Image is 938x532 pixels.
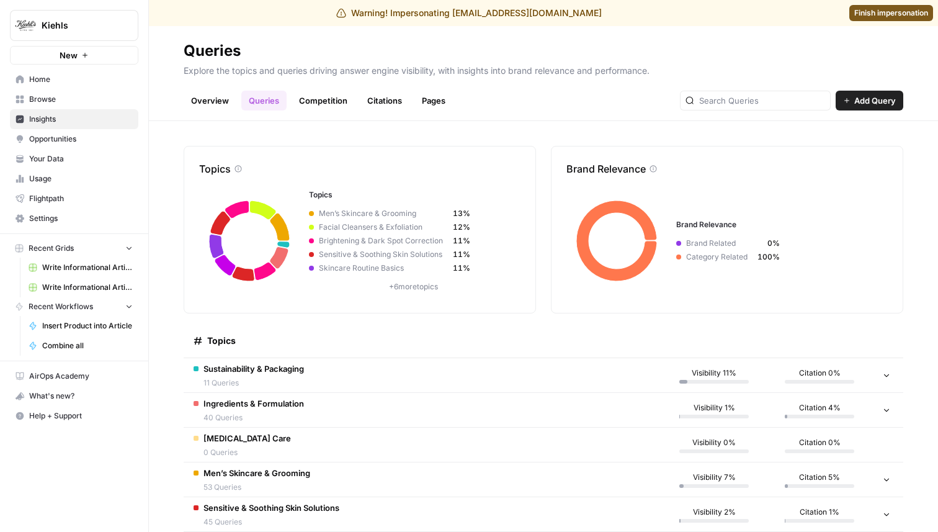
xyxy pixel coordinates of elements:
[203,412,304,423] span: 40 Queries
[23,258,138,277] a: Write Informational Article
[693,472,736,483] span: Visibility 7%
[854,7,928,19] span: Finish impersonation
[453,235,470,246] span: 11%
[11,387,138,405] div: What's new?
[184,61,903,77] p: Explore the topics and queries driving answer engine visibility, with insights into brand relevan...
[292,91,355,110] a: Competition
[681,238,757,249] span: Brand Related
[29,153,133,165] span: Your Data
[29,94,133,105] span: Browse
[241,91,287,110] a: Queries
[757,238,780,249] span: 0%
[203,397,304,410] span: Ingredients & Formulation
[203,516,339,528] span: 45 Queries
[42,320,133,331] span: Insert Product into Article
[23,277,138,297] a: Write Informational Article
[10,10,138,41] button: Workspace: Kiehls
[42,340,133,351] span: Combine all
[414,91,453,110] a: Pages
[453,222,470,233] span: 12%
[681,251,757,263] span: Category Related
[757,251,780,263] span: 100%
[10,406,138,426] button: Help + Support
[699,94,825,107] input: Search Queries
[203,432,291,444] span: [MEDICAL_DATA] Care
[29,114,133,125] span: Insights
[799,367,841,379] span: Citation 0%
[23,316,138,336] a: Insert Product into Article
[10,239,138,258] button: Recent Grids
[10,169,138,189] a: Usage
[10,386,138,406] button: What's new?
[566,161,646,176] p: Brand Relevance
[692,367,736,379] span: Visibility 11%
[453,263,470,274] span: 11%
[799,437,841,448] span: Citation 0%
[10,46,138,65] button: New
[800,507,839,518] span: Citation 1%
[10,70,138,89] a: Home
[453,249,470,260] span: 11%
[10,149,138,169] a: Your Data
[203,482,310,493] span: 53 Queries
[10,89,138,109] a: Browse
[42,282,133,293] span: Write Informational Article
[799,472,840,483] span: Citation 5%
[10,189,138,209] a: Flightpath
[203,377,304,389] span: 11 Queries
[29,301,93,312] span: Recent Workflows
[309,281,517,292] p: + 6 more topics
[203,363,304,375] span: Sustainability & Packaging
[29,213,133,224] span: Settings
[314,222,453,233] span: Facial Cleansers & Exfoliation
[693,507,736,518] span: Visibility 2%
[10,129,138,149] a: Opportunities
[29,173,133,184] span: Usage
[314,263,453,274] span: Skincare Routine Basics
[854,94,896,107] span: Add Query
[799,402,841,413] span: Citation 4%
[29,410,133,422] span: Help + Support
[203,502,339,514] span: Sensitive & Soothing Skin Solutions
[453,208,470,219] span: 13%
[836,91,903,110] button: Add Query
[29,193,133,204] span: Flightpath
[29,74,133,85] span: Home
[10,366,138,386] a: AirOps Academy
[207,335,236,347] span: Topics
[29,371,133,382] span: AirOps Academy
[309,189,517,201] h3: Topics
[184,91,236,110] a: Overview
[694,402,735,413] span: Visibility 1%
[42,19,117,32] span: Kiehls
[849,5,933,21] a: Finish impersonation
[314,235,453,246] span: Brightening & Dark Spot Correction
[336,7,602,19] div: Warning! Impersonating [EMAIL_ADDRESS][DOMAIN_NAME]
[42,262,133,273] span: Write Informational Article
[184,41,241,61] div: Queries
[60,49,78,61] span: New
[29,133,133,145] span: Opportunities
[10,209,138,228] a: Settings
[360,91,409,110] a: Citations
[14,14,37,37] img: Kiehls Logo
[314,208,453,219] span: Men’s Skincare & Grooming
[692,437,736,448] span: Visibility 0%
[23,336,138,356] a: Combine all
[10,109,138,129] a: Insights
[203,467,310,479] span: Men’s Skincare & Grooming
[10,297,138,316] button: Recent Workflows
[199,161,231,176] p: Topics
[314,249,453,260] span: Sensitive & Soothing Skin Solutions
[676,219,885,230] h3: Brand Relevance
[29,243,74,254] span: Recent Grids
[203,447,291,458] span: 0 Queries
